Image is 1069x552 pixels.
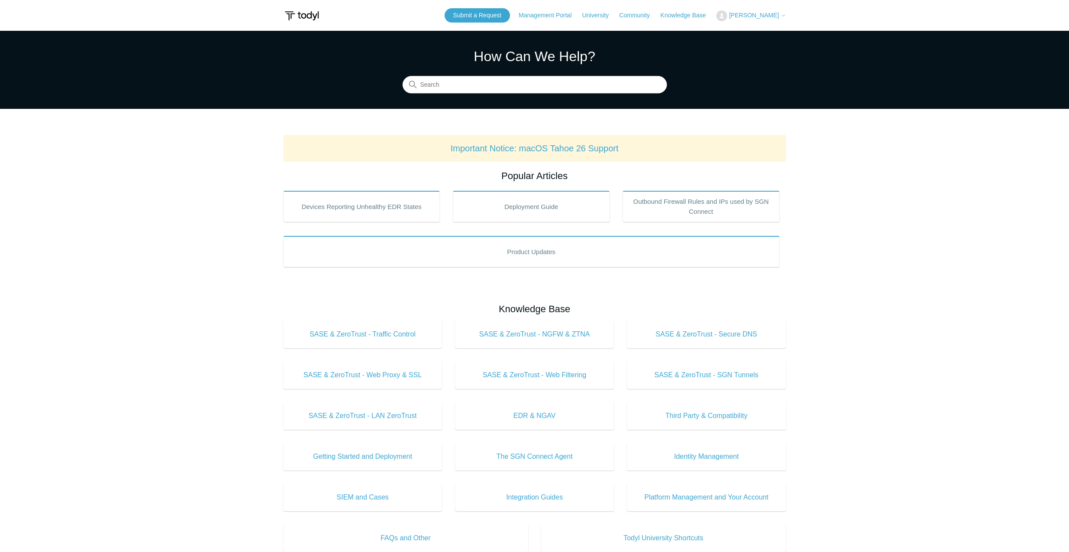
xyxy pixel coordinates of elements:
[627,483,786,511] a: Platform Management and Your Account
[619,11,659,20] a: Community
[283,361,442,389] a: SASE & ZeroTrust - Web Proxy & SSL
[468,370,601,380] span: SASE & ZeroTrust - Web Filtering
[468,492,601,503] span: Integration Guides
[468,451,601,462] span: The SGN Connect Agent
[283,169,786,183] h2: Popular Articles
[468,411,601,421] span: EDR & NGAV
[296,329,429,340] span: SASE & ZeroTrust - Traffic Control
[283,402,442,430] a: SASE & ZeroTrust - LAN ZeroTrust
[403,46,667,67] h1: How Can We Help?
[468,329,601,340] span: SASE & ZeroTrust - NGFW & ZTNA
[729,12,779,19] span: [PERSON_NAME]
[623,191,780,222] a: Outbound Firewall Rules and IPs used by SGN Connect
[451,144,619,153] a: Important Notice: macOS Tahoe 26 Support
[627,402,786,430] a: Third Party & Compatibility
[283,524,528,552] a: FAQs and Other
[640,492,773,503] span: Platform Management and Your Account
[660,11,715,20] a: Knowledge Base
[453,191,610,222] a: Deployment Guide
[455,483,614,511] a: Integration Guides
[519,11,580,20] a: Management Portal
[455,361,614,389] a: SASE & ZeroTrust - Web Filtering
[455,320,614,348] a: SASE & ZeroTrust - NGFW & ZTNA
[296,411,429,421] span: SASE & ZeroTrust - LAN ZeroTrust
[283,8,320,24] img: Todyl Support Center Help Center home page
[296,451,429,462] span: Getting Started and Deployment
[283,320,442,348] a: SASE & ZeroTrust - Traffic Control
[455,402,614,430] a: EDR & NGAV
[455,443,614,470] a: The SGN Connect Agent
[296,492,429,503] span: SIEM and Cases
[541,524,786,552] a: Todyl University Shortcuts
[403,76,667,94] input: Search
[283,236,780,267] a: Product Updates
[554,533,773,543] span: Todyl University Shortcuts
[283,191,440,222] a: Devices Reporting Unhealthy EDR States
[582,11,617,20] a: University
[627,361,786,389] a: SASE & ZeroTrust - SGN Tunnels
[640,329,773,340] span: SASE & ZeroTrust - Secure DNS
[627,443,786,470] a: Identity Management
[283,483,442,511] a: SIEM and Cases
[640,370,773,380] span: SASE & ZeroTrust - SGN Tunnels
[296,370,429,380] span: SASE & ZeroTrust - Web Proxy & SSL
[283,302,786,316] h2: Knowledge Base
[640,451,773,462] span: Identity Management
[283,443,442,470] a: Getting Started and Deployment
[296,533,515,543] span: FAQs and Other
[445,8,510,23] a: Submit a Request
[627,320,786,348] a: SASE & ZeroTrust - Secure DNS
[716,10,786,21] button: [PERSON_NAME]
[640,411,773,421] span: Third Party & Compatibility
